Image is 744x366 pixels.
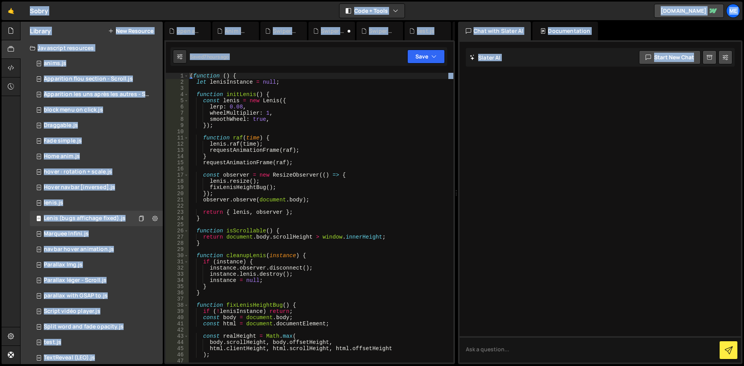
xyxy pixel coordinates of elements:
[166,153,189,160] div: 14
[30,319,163,335] div: 17376/15556.js
[166,234,189,240] div: 27
[166,271,189,277] div: 33
[44,153,80,160] div: Home anim.js
[30,350,163,366] div: 17376/48351.js
[30,257,163,273] div: 17376/48361.js
[166,339,189,345] div: 44
[44,60,66,67] div: anims.js
[204,53,229,60] div: 7 hours ago
[166,79,189,85] div: 2
[407,50,445,64] button: Save
[108,28,153,34] button: New Resource
[30,180,163,195] div: 17376/15875.js
[30,6,48,15] div: Sobry
[30,149,163,164] div: 17376/25012.js
[166,302,189,308] div: 38
[166,197,189,203] div: 21
[30,71,163,87] div: 17376/48362.js
[166,308,189,314] div: 39
[166,215,189,222] div: 24
[166,85,189,91] div: 3
[726,4,740,18] div: Me
[44,215,126,222] div: Lenis (bugs affichage fixed).js
[30,288,163,304] div: 17376/16046.js
[30,27,51,35] h2: Library
[166,321,189,327] div: 41
[166,296,189,302] div: 37
[654,4,724,18] a: [DOMAIN_NAME]
[30,242,163,257] div: 17376/15559.js
[44,230,89,237] div: Marquee Infini.js
[166,209,189,215] div: 23
[166,333,189,339] div: 43
[44,76,133,82] div: Apparition flou section - Scroll.js
[166,352,189,358] div: 46
[166,104,189,110] div: 6
[2,2,21,20] a: 🤙
[166,222,189,228] div: 25
[225,27,250,35] div: Anim Image.js
[166,160,189,166] div: 15
[166,98,189,104] div: 5
[166,116,189,122] div: 8
[44,107,103,113] div: block menu on click.js
[30,304,163,319] div: 17376/15558.js
[166,277,189,284] div: 34
[30,211,163,226] div: 17376/48356.js
[166,290,189,296] div: 36
[44,261,83,268] div: Parallax Img.js
[321,27,346,35] div: Swiper Home.js
[339,4,405,18] button: Code + Tools
[166,259,189,265] div: 31
[30,335,163,350] div: 17376/16424.js
[166,178,189,184] div: 18
[166,172,189,178] div: 17
[166,184,189,191] div: 19
[166,284,189,290] div: 35
[30,118,163,133] div: 17376/16970.js
[166,91,189,98] div: 4
[44,308,100,315] div: Script vidéo player.js
[166,122,189,129] div: 9
[532,22,598,40] div: Documentation
[417,27,434,35] div: test.js
[166,327,189,333] div: 42
[190,53,229,60] div: Saved
[166,253,189,259] div: 30
[177,27,201,35] div: open accordion img.js
[166,147,189,153] div: 13
[44,354,95,361] div: TextReveal (LEO).js
[470,54,501,61] h2: Slater AI
[166,129,189,135] div: 10
[166,203,189,209] div: 22
[44,199,63,206] div: lenis.js
[44,91,151,98] div: Apparition les uns après les autres - Scroll.js
[166,265,189,271] div: 32
[44,339,61,346] div: test.js
[166,191,189,197] div: 20
[44,184,115,191] div: Hover navbar [inversed].js
[21,40,163,56] div: Javascript resources
[458,22,531,40] div: Chat with Slater AI
[30,226,163,242] div: 17376/48350.js
[30,87,165,102] div: 17376/48345.js
[30,102,163,118] div: 17376/15685.js
[166,228,189,234] div: 26
[44,122,78,129] div: Draggable.js
[166,73,189,79] div: 1
[166,141,189,147] div: 12
[30,56,163,71] div: 17376/44232.js
[44,277,107,284] div: Parallax léger - Scroll.js
[166,314,189,321] div: 40
[639,50,701,64] button: Start new chat
[166,358,189,364] div: 47
[30,164,163,180] div: 17376/15557.js
[44,246,114,253] div: navbar hover animation.js
[30,273,163,288] div: 17376/48353.js
[44,137,82,144] div: Fade simple.js
[369,27,394,35] div: Swiper Etude de cas.js
[166,240,189,246] div: 28
[273,27,298,35] div: Swiper.css
[44,292,108,299] div: parallax with GSAP to.js
[30,133,163,149] div: 17376/48352.js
